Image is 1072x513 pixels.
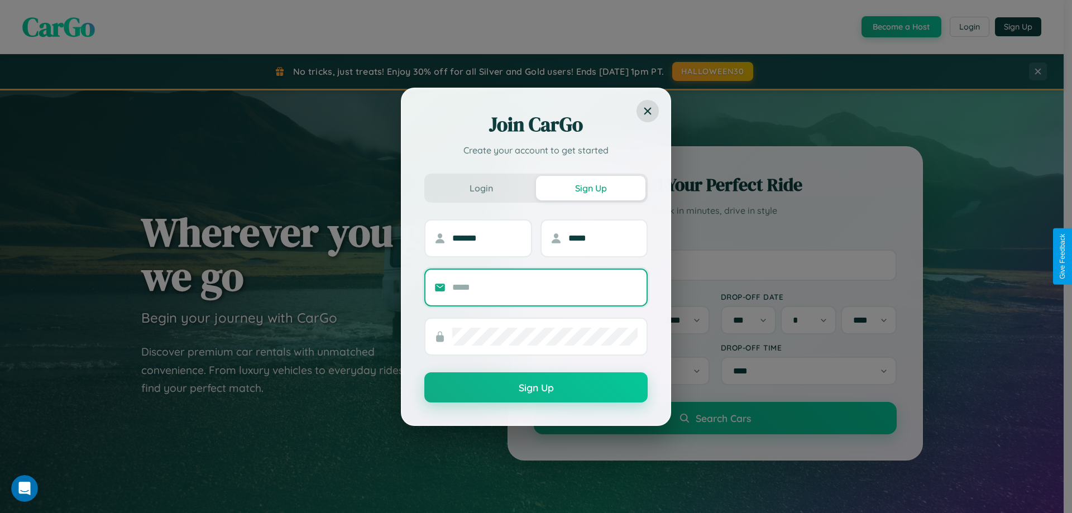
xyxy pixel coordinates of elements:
button: Login [427,176,536,200]
h2: Join CarGo [424,111,648,138]
p: Create your account to get started [424,143,648,157]
iframe: Intercom live chat [11,475,38,502]
div: Give Feedback [1059,234,1066,279]
button: Sign Up [536,176,645,200]
button: Sign Up [424,372,648,402]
